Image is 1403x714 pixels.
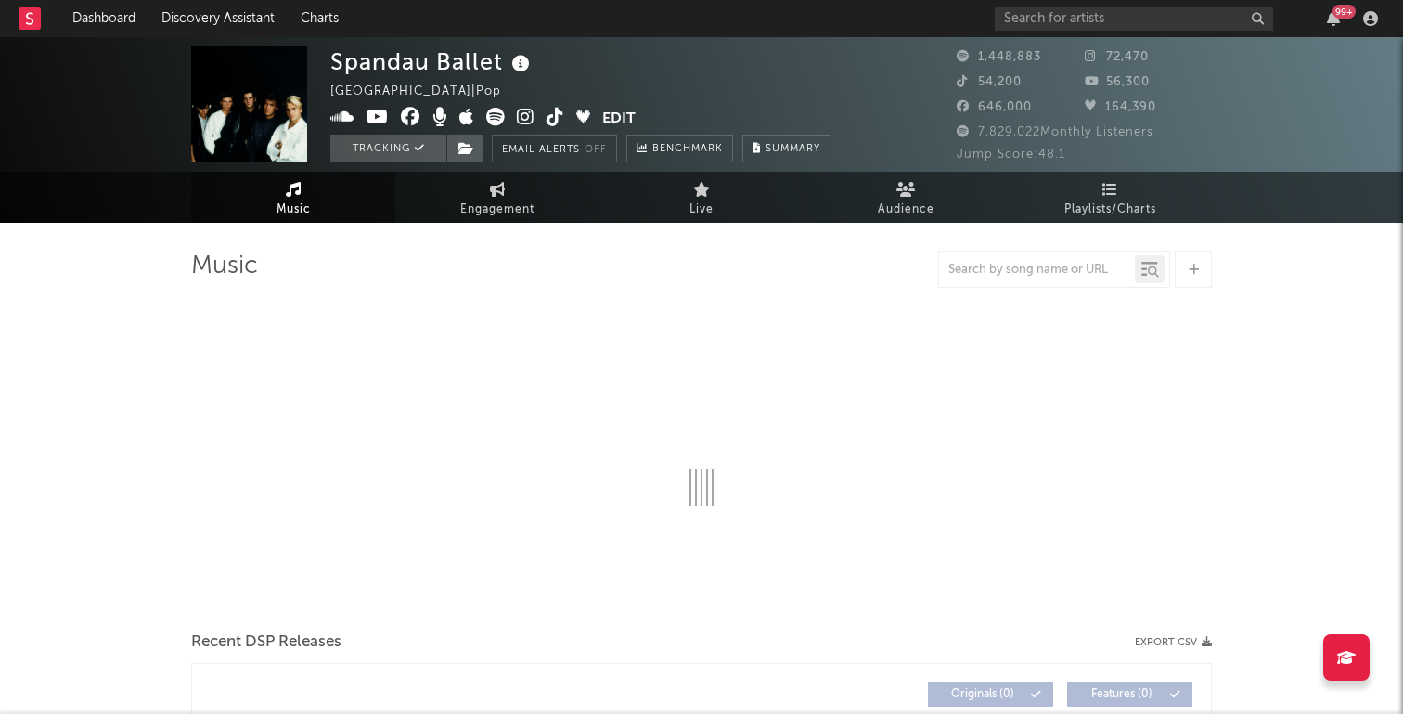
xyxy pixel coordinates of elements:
[585,145,607,155] em: Off
[1327,11,1340,26] button: 99+
[1085,76,1150,88] span: 56,300
[957,149,1065,161] span: Jump Score: 48.1
[939,263,1135,278] input: Search by song name or URL
[878,199,934,221] span: Audience
[957,51,1041,63] span: 1,448,883
[652,138,723,161] span: Benchmark
[191,631,341,654] span: Recent DSP Releases
[191,172,395,223] a: Music
[766,144,820,154] span: Summary
[1067,682,1192,707] button: Features(0)
[742,135,830,162] button: Summary
[1064,199,1156,221] span: Playlists/Charts
[626,135,733,162] a: Benchmark
[940,689,1025,700] span: Originals ( 0 )
[928,682,1053,707] button: Originals(0)
[492,135,617,162] button: Email AlertsOff
[277,199,311,221] span: Music
[330,46,534,77] div: Spandau Ballet
[395,172,599,223] a: Engagement
[1135,637,1212,648] button: Export CSV
[1079,689,1165,700] span: Features ( 0 )
[460,199,534,221] span: Engagement
[1332,5,1356,19] div: 99 +
[804,172,1008,223] a: Audience
[957,126,1153,138] span: 7,829,022 Monthly Listeners
[689,199,714,221] span: Live
[957,76,1022,88] span: 54,200
[1008,172,1212,223] a: Playlists/Charts
[957,101,1032,113] span: 646,000
[1085,101,1156,113] span: 164,390
[995,7,1273,31] input: Search for artists
[1085,51,1149,63] span: 72,470
[330,135,446,162] button: Tracking
[330,81,522,103] div: [GEOGRAPHIC_DATA] | Pop
[599,172,804,223] a: Live
[602,108,636,131] button: Edit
